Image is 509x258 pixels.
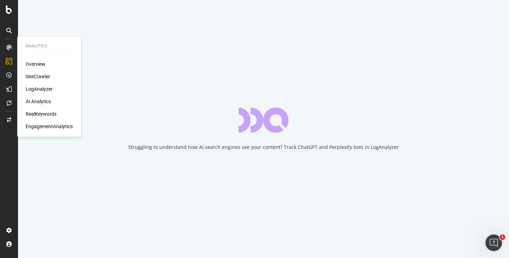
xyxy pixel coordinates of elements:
span: 1 [500,234,505,240]
a: Overview [26,61,45,68]
div: animation [239,108,288,133]
a: EngagementAnalytics [26,123,73,130]
iframe: Intercom live chat [485,234,502,251]
a: RealKeywords [26,110,56,117]
a: AI Analytics [26,98,51,105]
a: SiteCrawler [26,73,50,80]
div: Struggling to understand how AI search engines see your content? Track ChatGPT and Perplexity bot... [128,144,399,151]
a: LogAnalyzer [26,86,53,92]
div: Analytics [26,43,73,49]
